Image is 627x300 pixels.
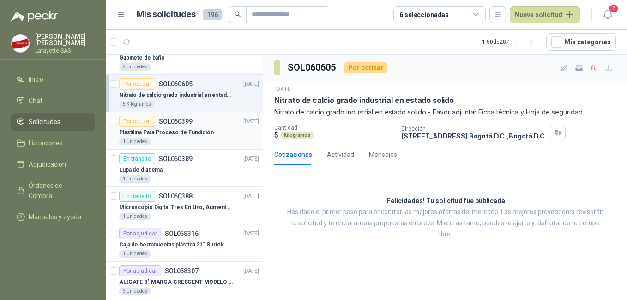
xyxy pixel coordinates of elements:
[106,262,263,299] a: Por adjudicarSOL058307[DATE] ALICATE 8" MARCA CRESCENT MODELO 38008tv3 Unidades
[119,63,151,71] div: 2 Unidades
[119,91,234,100] p: Nitrato de calcio grado industrial en estado solido
[344,62,387,73] div: Por cotizar
[119,138,151,145] div: 1 Unidades
[11,113,95,131] a: Solicitudes
[29,96,42,106] span: Chat
[609,4,619,13] span: 2
[29,117,60,127] span: Solicitudes
[482,35,539,49] div: 1 - 50 de 287
[159,81,193,87] p: SOL060605
[29,159,66,169] span: Adjudicación
[243,192,259,201] p: [DATE]
[165,268,199,274] p: SOL058307
[546,33,616,51] button: Mís categorías
[11,156,95,173] a: Adjudicación
[119,240,224,249] p: Caja de herramientas plástica 21" Surtek
[159,156,193,162] p: SOL060389
[11,92,95,109] a: Chat
[274,96,454,105] p: Nitrato de calcio grado industrial en estado solido
[119,278,234,287] p: ALICATE 8" MARCA CRESCENT MODELO 38008tv
[119,116,155,127] div: Por cotizar
[12,35,29,52] img: Company Logo
[119,78,155,90] div: Por cotizar
[165,230,199,237] p: SOL058316
[280,132,314,139] div: Kilogramos
[119,128,214,137] p: Plastilina Para Proceso de Fundición
[286,207,604,240] p: Has dado el primer paso para encontrar las mejores ofertas del mercado. Los mejores proveedores r...
[203,9,222,20] span: 196
[119,203,234,212] p: Microscopio Digital Tres En Uno, Aumento De 1000x
[274,85,293,94] p: [DATE]
[119,228,161,239] div: Por adjudicar
[243,229,259,238] p: [DATE]
[106,187,263,224] a: En tránsitoSOL060388[DATE] Microscopio Digital Tres En Uno, Aumento De 1000x1 Unidades
[29,212,81,222] span: Manuales y ayuda
[119,250,151,258] div: 1 Unidades
[106,37,263,75] a: EntregadoSOL060609[DATE] Gabinete de baño2 Unidades
[106,150,263,187] a: En tránsitoSOL060389[DATE] Lupa de diadema1 Unidades
[159,118,193,125] p: SOL060399
[119,153,155,164] div: En tránsito
[327,150,354,160] div: Actividad
[235,11,241,18] span: search
[288,60,337,75] h3: SOL060605
[29,74,43,84] span: Inicio
[106,75,263,112] a: Por cotizarSOL060605[DATE] Nitrato de calcio grado industrial en estado solido5 Kilogramos
[369,150,397,160] div: Mensajes
[159,193,193,199] p: SOL060388
[35,48,95,54] p: Lafayette SAS
[35,33,95,46] p: [PERSON_NAME] [PERSON_NAME]
[11,11,58,22] img: Logo peakr
[243,267,259,276] p: [DATE]
[274,131,278,139] p: 5
[106,112,263,150] a: Por cotizarSOL060399[DATE] Plastilina Para Proceso de Fundición1 Unidades
[119,54,165,62] p: Gabinete de baño
[399,10,449,20] div: 6 seleccionadas
[401,132,546,140] p: [STREET_ADDRESS] Bogotá D.C. , Bogotá D.C.
[401,126,546,132] p: Dirección
[119,166,163,174] p: Lupa de diadema
[29,138,63,148] span: Licitaciones
[243,117,259,126] p: [DATE]
[119,288,151,295] div: 3 Unidades
[243,80,259,89] p: [DATE]
[119,213,151,220] div: 1 Unidades
[599,6,616,23] button: 2
[11,208,95,226] a: Manuales y ayuda
[119,191,155,202] div: En tránsito
[119,175,151,183] div: 1 Unidades
[274,150,312,160] div: Cotizaciones
[11,71,95,88] a: Inicio
[274,107,616,117] p: Nitrato de calcio grado industrial en estado solido - Favor adjuntar Ficha técnica y Hoja de segu...
[243,155,259,163] p: [DATE]
[119,101,155,108] div: 5 Kilogramos
[11,134,95,152] a: Licitaciones
[119,265,161,276] div: Por adjudicar
[137,8,196,21] h1: Mis solicitudes
[11,177,95,204] a: Órdenes de Compra
[29,180,86,201] span: Órdenes de Compra
[510,6,580,23] button: Nueva solicitud
[106,224,263,262] a: Por adjudicarSOL058316[DATE] Caja de herramientas plástica 21" Surtek1 Unidades
[274,125,394,131] p: Cantidad
[385,196,505,207] h3: ¡Felicidades! Tu solicitud fue publicada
